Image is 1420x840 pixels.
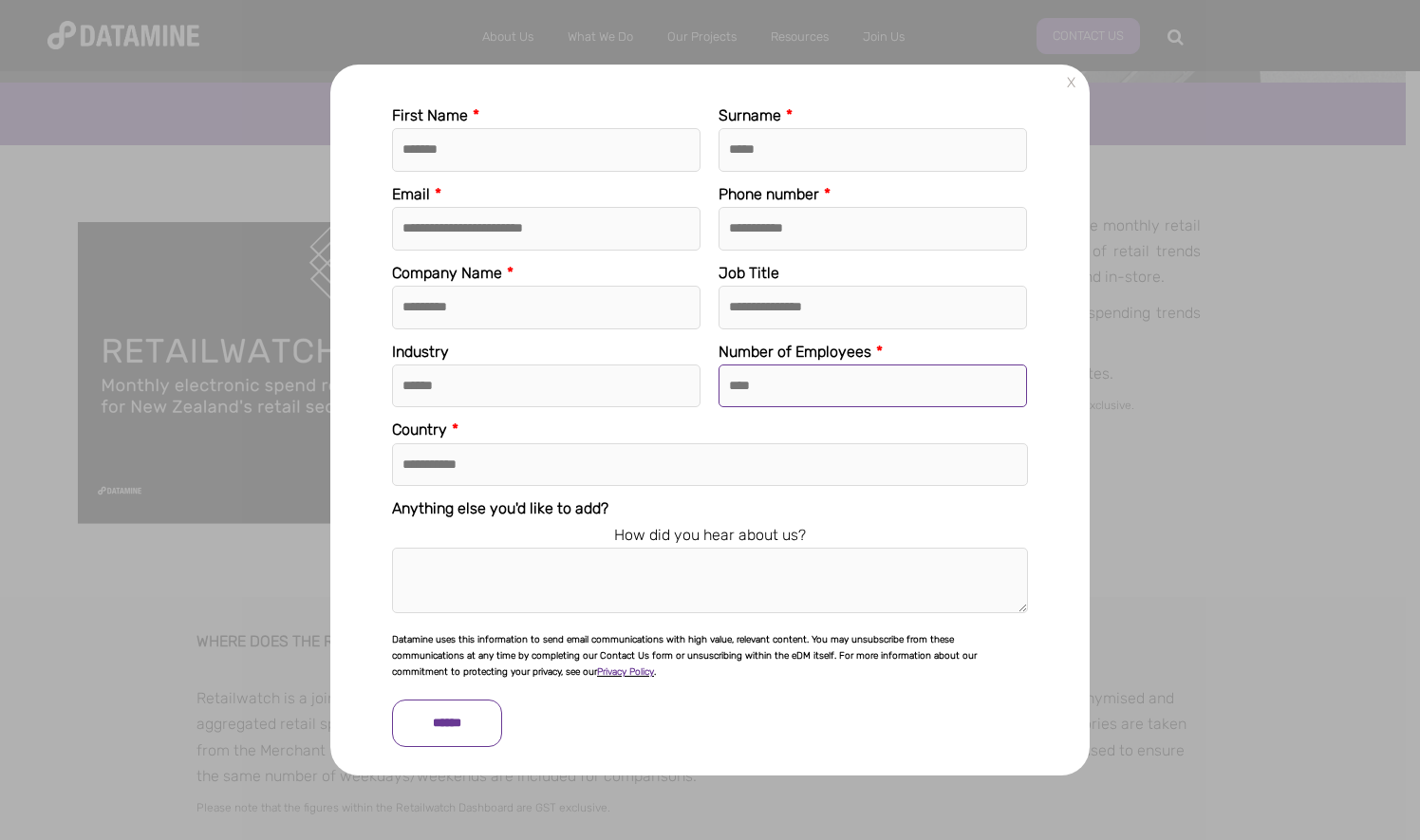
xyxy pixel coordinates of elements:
[719,106,781,124] span: Surname
[392,343,449,361] span: Industry
[719,264,779,282] span: Job Title
[1059,72,1083,96] a: X
[597,666,654,678] a: Privacy Policy
[719,343,871,361] span: Number of Employees
[392,632,1028,681] p: Datamine uses this information to send email communications with high value, relevant content. Yo...
[392,264,502,282] span: Company Name
[392,522,1028,548] legend: How did you hear about us?
[392,106,468,124] span: First Name
[392,420,447,439] span: Country
[392,499,608,517] span: Anything else you'd like to add?
[392,185,430,203] span: Email
[719,185,819,203] span: Phone number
